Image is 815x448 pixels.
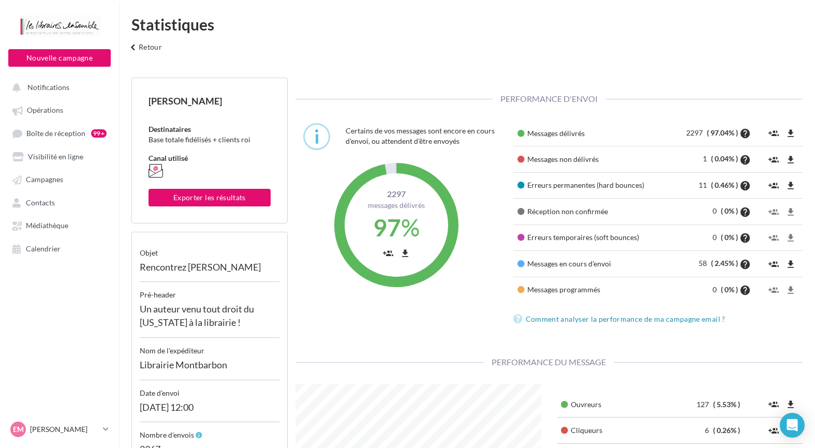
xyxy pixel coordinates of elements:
button: file_download [783,125,798,142]
a: Visibilité en ligne [6,147,113,166]
span: Contacts [26,198,55,207]
td: Messages délivrés [513,121,670,146]
span: Médiathèque [26,221,68,230]
span: ( 2.45% ) [711,259,738,267]
button: group_add [766,125,781,142]
button: file_download [783,396,798,413]
i: group_add [768,426,779,436]
div: Librairie Montbarbon [140,356,279,380]
div: Base totale fidélisés + clients roi [149,135,271,145]
span: Canal utilisé [149,154,188,162]
div: Certains de vos messages sont encore en cours d'envoi, ou attendent d'être envoyés [346,123,497,149]
span: Messages délivrés [368,201,425,210]
i: help [739,285,751,295]
td: Messages en cours d'envoi [513,251,670,277]
i: group_add [768,259,779,270]
div: Rencontrez [PERSON_NAME] [140,258,279,282]
span: 97 [373,213,401,242]
div: % [352,211,440,245]
button: group_add [380,244,396,261]
button: group_add [766,151,781,168]
td: Cliqueurs [557,417,671,443]
a: Médiathèque [6,216,113,234]
td: Ouvreurs [557,392,671,417]
span: 58 [699,259,709,267]
div: Date d'envoi [140,380,279,398]
i: file_download [786,207,796,217]
i: help [739,233,751,243]
button: file_download [783,255,798,272]
td: Réception non confirmée [513,199,670,225]
button: group_add [766,177,781,194]
a: Opérations [6,100,113,119]
button: file_download [783,177,798,194]
i: group_add [768,181,779,191]
button: file_download [783,151,798,168]
i: file_download [400,248,410,259]
i: file_download [786,259,796,270]
span: Opérations [27,106,63,115]
span: 0 [713,285,719,294]
i: group_add [768,285,779,295]
i: file_download [786,128,796,139]
button: Nouvelle campagne [8,49,111,67]
i: file_download [786,399,796,410]
i: help [739,128,751,139]
span: Performance d'envoi [493,94,605,103]
span: ( 0% ) [721,233,738,242]
i: group_add [383,248,393,259]
span: Boîte de réception [26,129,85,138]
button: group_add [766,422,781,439]
i: help [739,181,751,191]
i: group_add [768,128,779,139]
i: group_add [768,233,779,243]
i: help [739,155,751,165]
a: Boîte de réception99+ [6,124,113,143]
span: 127 [697,400,712,409]
span: Destinataires [149,125,191,133]
button: Retour [123,40,166,61]
td: Messages non délivrés [513,146,670,172]
div: Pré-header [140,282,279,300]
i: file_download [786,285,796,295]
i: group_add [768,155,779,165]
span: 2297 [686,128,705,137]
span: ( 0% ) [721,206,738,215]
span: ( 0% ) [721,285,738,294]
button: file_download [783,281,798,298]
span: 0 [713,206,719,215]
button: group_add [766,229,781,246]
i: group_add [768,399,779,410]
a: Calendrier [6,239,113,258]
span: Nombre d'envois [140,430,194,439]
i: file_download [786,181,796,191]
a: EM [PERSON_NAME] [8,420,111,439]
div: [PERSON_NAME] [149,95,271,108]
td: Erreurs permanentes (hard bounces) [513,172,670,198]
a: Contacts [6,193,113,212]
button: file_download [783,203,798,220]
button: Exporter les résultats [149,189,271,206]
span: EM [13,424,24,435]
i: file_download [786,155,796,165]
span: ( 0.26% ) [713,426,740,435]
button: Notifications [6,78,109,96]
button: group_add [766,396,781,413]
i: group_add [768,207,779,217]
div: Nom de l'expéditeur [140,338,279,356]
div: objet [140,240,279,258]
i: help [739,207,751,217]
span: ( 5.53% ) [713,400,740,409]
button: group_add [766,255,781,272]
span: Calendrier [26,244,61,253]
div: 99+ [91,129,107,138]
a: Campagnes [6,170,113,188]
td: Erreurs temporaires (soft bounces) [513,225,670,250]
i: keyboard_arrow_left [127,42,139,53]
button: file_download [397,244,413,261]
td: Messages programmés [513,277,670,303]
span: Visibilité en ligne [28,152,83,161]
span: 1 [703,154,709,163]
div: [DATE] 12:00 [140,398,279,423]
span: 11 [699,181,709,189]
